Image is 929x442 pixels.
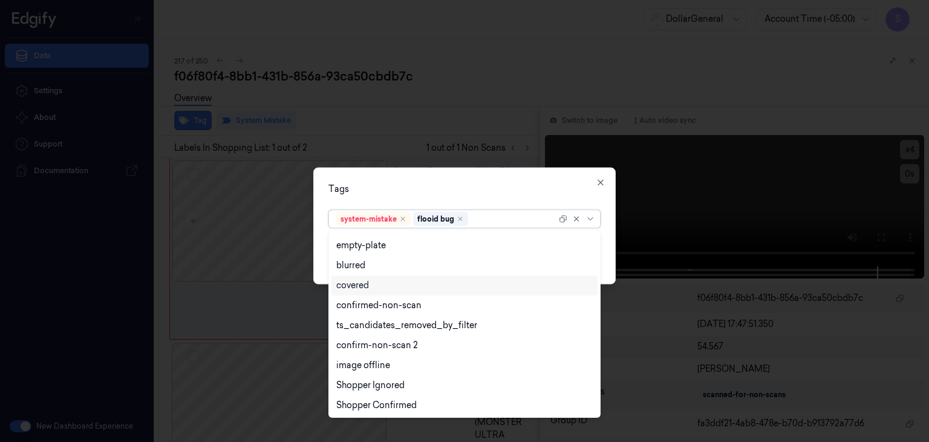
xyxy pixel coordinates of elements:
div: Tags [328,183,601,196]
div: covered [336,279,369,292]
div: ts_candidates_removed_by_filter [336,319,477,332]
div: system-mistake [341,214,397,225]
div: Shopper Confirmed [336,399,417,412]
div: blurred [336,259,365,272]
div: Remove ,system-mistake [399,216,406,223]
div: confirmed-non-scan [336,299,422,312]
div: Remove ,flooid bug [457,216,464,223]
div: Shopper Ignored [336,379,405,392]
div: image offline [336,359,390,372]
div: flooid bug [417,214,454,225]
div: confirm-non-scan 2 [336,339,418,352]
div: empty-plate [336,239,386,252]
